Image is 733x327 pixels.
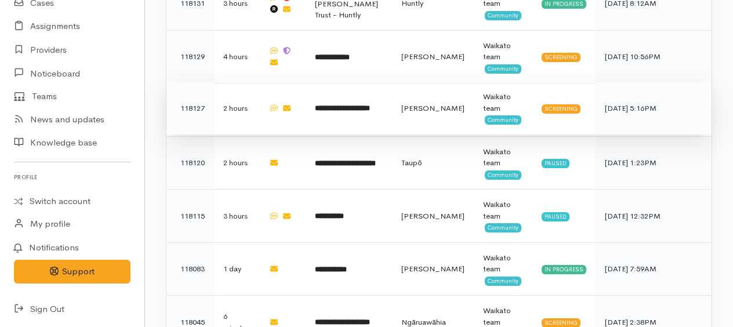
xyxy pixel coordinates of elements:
span: Taupō [401,158,422,168]
td: 118129 [166,30,214,83]
div: Paused [542,212,569,221]
span: Community [485,64,521,74]
td: Waikato team [474,242,532,296]
td: 1 day [214,242,259,296]
span: [PERSON_NAME] [401,103,465,113]
div: In progress [542,265,586,274]
td: Waikato team [474,30,532,83]
td: [DATE] 5:16PM [596,82,712,135]
td: 118120 [166,136,214,190]
td: [DATE] 10:56PM [596,30,712,83]
td: [DATE] 7:59AM [596,242,712,296]
td: Waikato team [474,136,532,190]
span: Community [485,223,521,232]
span: Community [485,277,521,286]
td: [DATE] 1:23PM [596,136,712,190]
button: Support [14,260,130,284]
h6: Profile [14,169,130,185]
td: 118127 [166,82,214,135]
span: [PERSON_NAME] [401,264,465,274]
span: Ngāruawāhia [401,317,446,327]
div: Screening [542,104,580,114]
div: Paused [542,159,569,168]
td: 4 hours [214,30,259,83]
td: 118083 [166,242,214,296]
td: 2 hours [214,136,259,190]
span: Community [485,115,521,125]
td: 2 hours [214,82,259,135]
span: [PERSON_NAME] [401,52,465,61]
td: 118115 [166,190,214,243]
span: Community [485,11,521,20]
td: [DATE] 12:32PM [596,190,712,243]
span: [PERSON_NAME] [401,211,465,221]
div: Screening [542,53,580,62]
td: Waikato team [474,82,532,135]
td: Waikato team [474,190,532,243]
span: Community [485,170,521,180]
td: 3 hours [214,190,259,243]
